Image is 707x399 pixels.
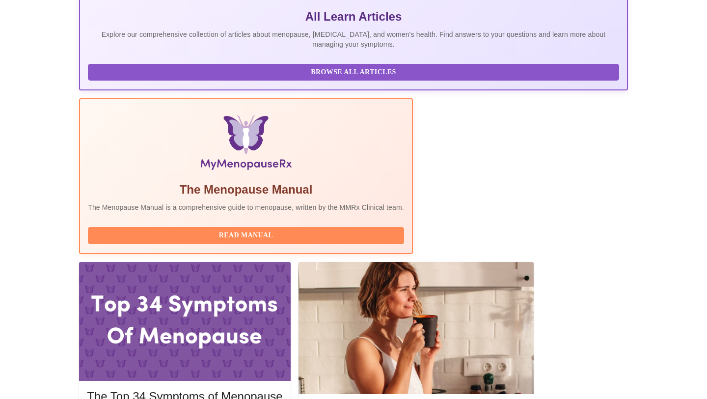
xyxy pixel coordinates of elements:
[98,229,394,242] span: Read Manual
[88,9,619,25] h5: All Learn Articles
[88,64,619,81] button: Browse All Articles
[88,67,622,76] a: Browse All Articles
[88,29,619,49] p: Explore our comprehensive collection of articles about menopause, [MEDICAL_DATA], and women's hea...
[138,115,353,174] img: Menopause Manual
[88,227,404,244] button: Read Manual
[88,202,404,212] p: The Menopause Manual is a comprehensive guide to menopause, written by the MMRx Clinical team.
[88,182,404,198] h5: The Menopause Manual
[98,66,609,79] span: Browse All Articles
[88,230,407,239] a: Read Manual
